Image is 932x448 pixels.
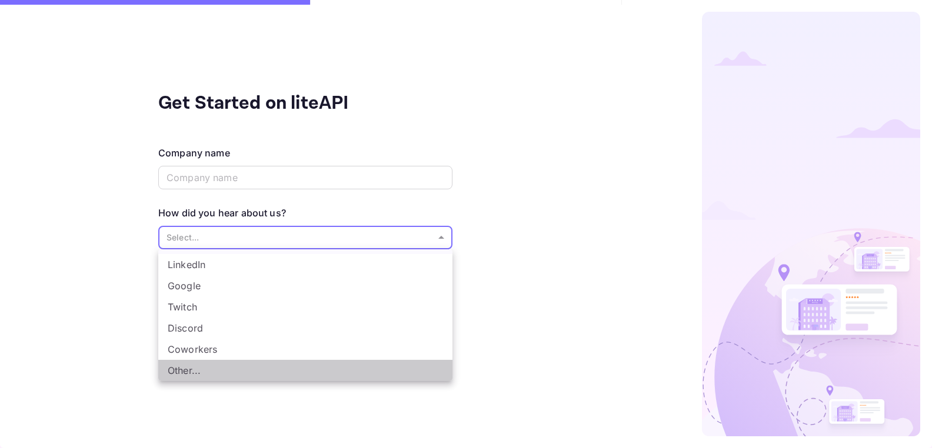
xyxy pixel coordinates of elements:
li: Other... [158,360,452,381]
li: Discord [158,317,452,339]
li: Twitch [158,296,452,317]
li: LinkedIn [158,254,452,275]
li: Coworkers [158,339,452,360]
li: Google [158,275,452,296]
